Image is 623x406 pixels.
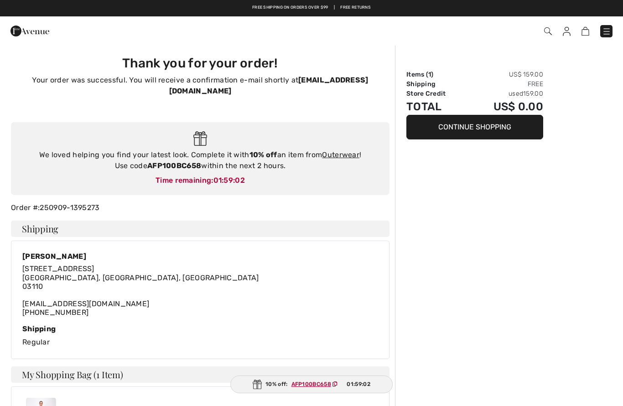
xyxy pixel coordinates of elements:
[40,203,99,212] a: 250909-1395273
[10,22,49,40] img: 1ère Avenue
[347,380,370,388] span: 01:59:02
[213,176,245,185] span: 01:59:02
[22,264,259,317] div: [EMAIL_ADDRESS][DOMAIN_NAME]
[22,324,378,333] div: Shipping
[147,161,201,170] strong: AFP100BC658
[428,71,431,78] span: 1
[544,27,552,35] img: Search
[11,221,389,237] h4: Shipping
[406,70,467,79] td: Items ( )
[467,79,543,89] td: Free
[467,98,543,115] td: US$ 0.00
[22,264,259,290] span: [STREET_ADDRESS] [GEOGRAPHIC_DATA], [GEOGRAPHIC_DATA], [GEOGRAPHIC_DATA] 03110
[11,366,389,383] h4: My Shopping Bag (1 Item)
[20,149,380,171] div: We loved helping you find your latest look. Complete it with an item from ! Use code within the n...
[10,26,49,35] a: 1ère Avenue
[22,252,259,261] div: [PERSON_NAME]
[249,150,277,159] strong: 10% off
[22,324,378,348] div: Regular
[406,89,467,98] td: Store Credit
[340,5,371,11] a: Free Returns
[169,76,369,95] strong: [EMAIL_ADDRESS][DOMAIN_NAME]
[291,381,331,387] ins: AFP100BC658
[467,89,543,98] td: used
[523,90,543,98] span: 159.00
[406,79,467,89] td: Shipping
[252,5,328,11] a: Free shipping on orders over $99
[406,98,467,115] td: Total
[16,75,384,97] p: Your order was successful. You will receive a confirmation e-mail shortly at
[20,175,380,186] div: Time remaining:
[563,27,571,36] img: My Info
[602,27,611,36] img: Menu
[16,56,384,71] h3: Thank you for your order!
[334,5,335,11] span: |
[5,202,395,213] div: Order #:
[193,131,208,146] img: Gift.svg
[322,150,359,159] a: Outerwear
[22,308,88,317] a: [PHONE_NUMBER]
[467,70,543,79] td: US$ 159.00
[230,375,393,393] div: 10% off:
[253,380,262,389] img: Gift.svg
[406,115,543,139] button: Continue Shopping
[581,27,589,36] img: Shopping Bag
